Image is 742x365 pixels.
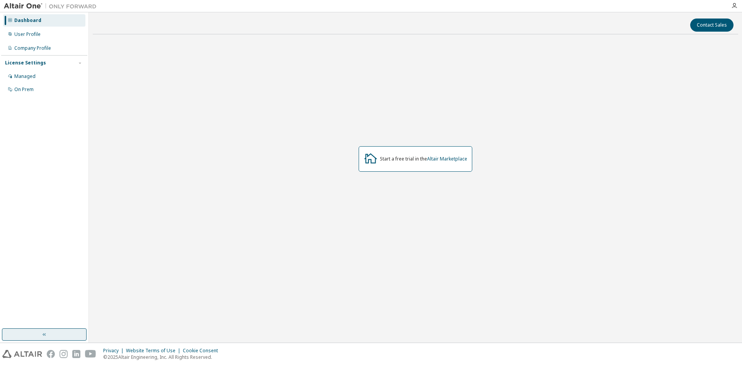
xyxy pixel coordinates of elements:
div: Dashboard [14,17,41,24]
div: License Settings [5,60,46,66]
div: Privacy [103,348,126,354]
img: youtube.svg [85,350,96,358]
div: Managed [14,73,36,79]
div: Website Terms of Use [126,348,183,354]
img: altair_logo.svg [2,350,42,358]
img: instagram.svg [60,350,68,358]
div: Start a free trial in the [380,156,467,162]
img: Altair One [4,2,100,10]
div: Company Profile [14,45,51,51]
img: facebook.svg [47,350,55,358]
img: linkedin.svg [72,350,80,358]
button: Contact Sales [690,19,733,32]
a: Altair Marketplace [427,155,467,162]
div: Cookie Consent [183,348,223,354]
div: User Profile [14,31,41,37]
p: © 2025 Altair Engineering, Inc. All Rights Reserved. [103,354,223,360]
div: On Prem [14,86,34,93]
